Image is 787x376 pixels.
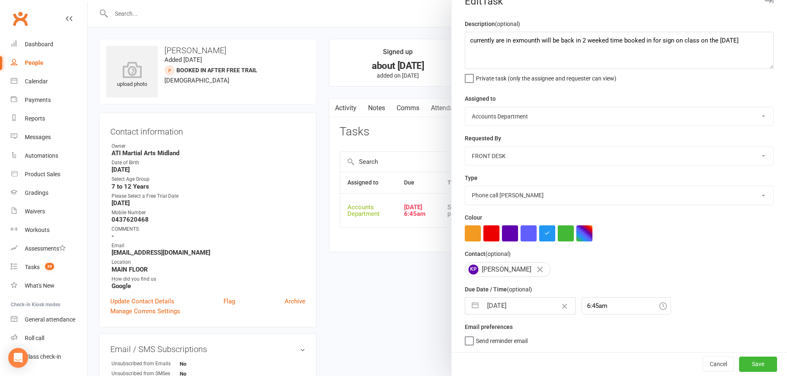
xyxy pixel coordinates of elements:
[11,35,87,54] a: Dashboard
[11,147,87,165] a: Automations
[25,41,53,47] div: Dashboard
[25,59,43,66] div: People
[11,54,87,72] a: People
[25,152,58,159] div: Automations
[25,134,51,140] div: Messages
[465,249,511,258] label: Contact
[485,251,511,257] small: (optional)
[25,316,75,323] div: General attendance
[465,285,532,294] label: Due Date / Time
[11,184,87,202] a: Gradings
[11,109,87,128] a: Reports
[11,239,87,258] a: Assessments
[25,264,40,270] div: Tasks
[465,19,520,28] label: Description
[11,258,87,277] a: Tasks 39
[703,357,734,371] button: Cancel
[8,348,28,368] div: Open Intercom Messenger
[11,221,87,239] a: Workouts
[11,72,87,91] a: Calendar
[557,298,572,314] button: Clear Date
[11,277,87,295] a: What's New
[465,173,478,182] label: Type
[11,329,87,348] a: Roll call
[25,189,48,196] div: Gradings
[25,245,66,252] div: Assessments
[11,128,87,147] a: Messages
[476,72,616,82] span: Private task (only the assignee and requester can view)
[465,134,501,143] label: Requested By
[11,348,87,366] a: Class kiosk mode
[465,262,551,277] div: [PERSON_NAME]
[45,263,54,270] span: 39
[25,208,45,215] div: Waivers
[465,213,482,222] label: Colour
[10,8,31,29] a: Clubworx
[11,202,87,221] a: Waivers
[507,286,532,293] small: (optional)
[25,97,51,103] div: Payments
[495,21,520,27] small: (optional)
[25,353,61,360] div: Class check-in
[25,335,44,341] div: Roll call
[465,322,513,331] label: Email preferences
[739,357,777,371] button: Save
[476,335,528,344] span: Send reminder email
[25,227,50,233] div: Workouts
[465,32,774,69] textarea: currently are in exmounth will be back in 2 weeked time booked in for sign on class on the [DATE]
[465,94,496,103] label: Assigned to
[11,310,87,329] a: General attendance kiosk mode
[25,171,60,177] div: Product Sales
[25,78,48,85] div: Calendar
[25,282,55,289] div: What's New
[11,165,87,184] a: Product Sales
[468,265,478,274] span: KP
[25,115,45,122] div: Reports
[11,91,87,109] a: Payments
